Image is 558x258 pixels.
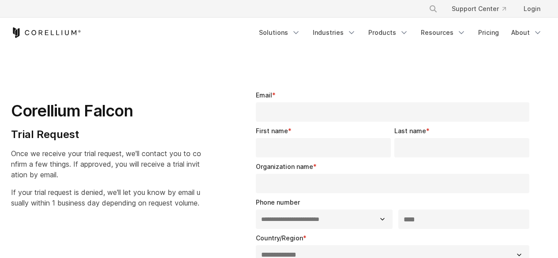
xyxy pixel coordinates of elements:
a: Pricing [473,25,504,41]
h1: Corellium Falcon [11,101,203,121]
a: Resources [416,25,471,41]
span: Country/Region [256,234,303,242]
span: If your trial request is denied, we'll let you know by email usually within 1 business day depend... [11,188,200,207]
a: Corellium Home [11,27,81,38]
h4: Trial Request [11,128,203,141]
a: Solutions [254,25,306,41]
a: Industries [307,25,361,41]
a: Products [363,25,414,41]
div: Navigation Menu [254,25,547,41]
span: Organization name [256,163,313,170]
a: Support Center [445,1,513,17]
a: About [506,25,547,41]
div: Navigation Menu [418,1,547,17]
span: Email [256,91,272,99]
button: Search [425,1,441,17]
span: Phone number [256,198,300,206]
a: Login [517,1,547,17]
span: Once we receive your trial request, we'll contact you to confirm a few things. If approved, you w... [11,149,201,179]
span: First name [256,127,288,135]
span: Last name [394,127,426,135]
